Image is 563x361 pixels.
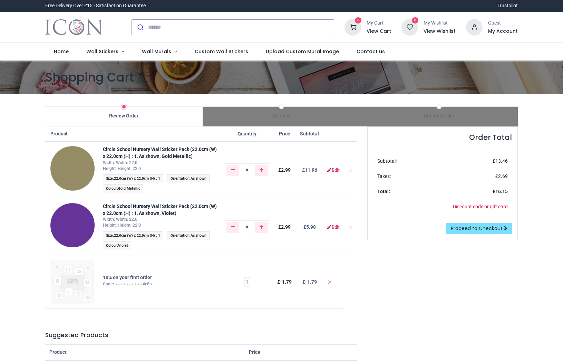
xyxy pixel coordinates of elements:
b: £ [302,279,317,285]
span: Contact us [357,48,385,55]
a: Wall Stickers [78,43,133,61]
span: Size [106,233,113,238]
span: Violet [118,243,128,248]
th: Subtotal [296,126,323,142]
span: : [103,231,164,240]
img: Icon Wall Stickers [45,18,102,37]
a: Proceed to Checkout [446,223,512,235]
div: Free Delivery Over £15 - Satisfaction Guarantee [45,2,146,9]
span: Wall Stickers [86,48,118,55]
span: Code: ⋆⋆⋆⋆⋆⋆⋆⋆⋆⋆4c8a [103,282,152,286]
span: Size [106,176,113,181]
div: Guest [488,20,518,27]
div: Confirm Order [360,113,518,120]
b: £ [302,167,317,173]
a: Circle School Nursery Wall Sticker Pack (22.0cm (W) x 22.0cm (H) : 1, As shown, Gold Metallic) [103,146,217,159]
a: Discount code or gift card [453,204,508,209]
sup: 6 [355,17,361,24]
span: Quantity [237,131,256,136]
span: 1 [246,279,249,286]
span: Colour [106,186,117,191]
span: £ [277,279,292,285]
span: -﻿1.79 [280,279,292,285]
div: My Cart [367,20,391,27]
td: Subtotal: [373,154,448,169]
span: 22.0cm (W) x 22.0cm (H) : 1 [114,233,160,238]
span: As shown [191,176,206,181]
img: 10% on your first order [50,260,95,304]
span: Upload Custom Mural Image [266,48,339,55]
a: Logo of Icon Wall Stickers [45,18,102,37]
strong: 10% on your first order [103,275,152,280]
h1: Shopping Cart [45,69,518,86]
a: 0 [401,24,418,29]
span: 2.99 [281,167,291,173]
span: As shown [191,233,206,238]
a: Trustpilot [497,2,518,9]
th: Price [245,345,279,360]
span: Width: Width: 22.0 [103,217,137,222]
a: My Account [488,28,518,35]
a: Remove one [226,165,239,176]
a: Remove from cart [348,224,353,230]
span: Wall Murals [142,48,171,55]
a: Edit [327,168,339,172]
span: : [103,184,144,193]
span: Home [54,48,69,55]
a: 6 [344,24,361,29]
th: Product [45,126,99,142]
span: £ [495,173,508,179]
span: : [167,174,210,183]
div: Address [203,113,360,120]
span: £ [278,167,291,173]
span: Gold Metallic [118,186,140,191]
a: Wall Murals [133,43,186,61]
span: Height: Height: 22.0 [103,166,141,171]
a: View Wishlist [424,28,456,35]
a: Edit [327,225,339,229]
a: Add one [255,222,268,233]
span: 16.15 [495,189,508,194]
h5: Suggested Products [45,331,357,340]
span: £ [278,224,291,230]
b: £ [303,224,316,230]
span: 11.96 [305,167,317,173]
span: Colour [106,243,117,248]
button: Submit [132,20,148,35]
div: My Wishlist [424,20,456,27]
span: Custom Wall Stickers [195,48,248,55]
sup: 0 [412,17,418,24]
span: : [103,174,164,183]
span: : [103,241,132,250]
a: Remove one [226,222,239,233]
span: 2.69 [498,173,508,179]
span: : [167,231,210,240]
td: Taxes: [373,169,448,184]
strong: £ [493,189,508,194]
strong: Total: [377,189,390,194]
img: x9NJAs3grRWagAAAABJRU5ErkJggg== [50,146,95,190]
th: Product [45,345,245,360]
h4: Order Total [373,132,512,142]
span: 22.0cm (W) x 22.0cm (H) : 1 [114,176,160,181]
a: Circle School Nursery Wall Sticker Pack (22.0cm (W) x 22.0cm (H) : 1, As shown, Violet) [103,203,217,216]
a: Add one [255,165,268,176]
span: -﻿1.79 [305,279,317,285]
span: 2.99 [281,224,291,230]
span: Height: Height: 22.0 [103,223,141,228]
span: 5.98 [306,224,316,230]
div: Review Order [45,113,203,120]
span: Orientation [171,233,190,238]
span: Width: Width: 22.0 [103,160,137,165]
a: View Cart [367,28,391,35]
img: 9phDmQQABBBwuQNHr8AEkfAQQSK9AIp5UTVXt1h+VtdZJE6YwNsVyRWm1qsviqiqPq6oirhrzo3Lru7GquHU6hfkynim2rX2r... [50,203,95,247]
span: Proceed to Checkout [451,225,503,232]
a: Remove from cart [327,279,332,285]
span: Orientation [171,176,190,181]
